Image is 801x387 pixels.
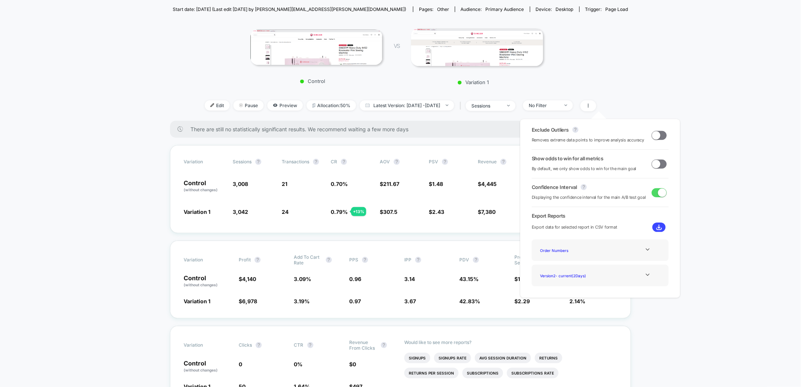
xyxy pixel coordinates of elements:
[205,100,230,111] span: Edit
[184,209,210,215] span: Variation 1
[294,298,310,304] span: 3.19 %
[459,276,479,282] span: 43.15 %
[500,159,506,165] button: ?
[349,276,361,282] span: 0.96
[184,180,225,193] p: Control
[532,213,669,219] span: Export Reports
[239,342,252,348] span: Clicks
[242,298,257,304] span: 6,978
[556,6,574,12] span: desktop
[411,28,543,66] img: Variation 1 main
[419,6,449,12] div: Pages:
[239,257,251,263] span: Profit
[606,6,628,12] span: Page Load
[184,283,218,287] span: (without changes)
[532,165,637,172] span: By default, we only show odds to win for the main goal
[360,100,454,111] span: Latest Version: [DATE] - [DATE]
[585,6,628,12] div: Trigger:
[184,275,231,288] p: Control
[362,257,368,263] button: ?
[353,361,356,367] span: 0
[459,298,480,304] span: 42.83 %
[532,155,603,161] span: Show odds to win for all metrics
[429,209,444,215] span: $
[184,339,225,351] span: Variation
[459,257,469,263] span: PDV
[331,181,348,187] span: 0.70 %
[507,368,559,378] li: Subscriptions Rate
[486,6,524,12] span: Primary Audience
[462,368,503,378] li: Subscriptions
[349,257,358,263] span: PPS
[331,209,348,215] span: 0.79 %
[532,194,646,201] span: Displaying the confidence interval for the main A/B test goal
[313,159,319,165] button: ?
[394,159,400,165] button: ?
[239,298,257,304] span: $
[532,127,569,133] span: Exclude Outliers
[349,298,361,304] span: 0.97
[407,79,539,85] p: Variation 1
[173,6,406,12] span: Start date: [DATE] (Last edit [DATE] by [PERSON_NAME][EMAIL_ADDRESS][PERSON_NAME][DOMAIN_NAME])
[537,245,598,255] div: Order Numbers
[572,127,578,133] button: ?
[481,209,496,215] span: 7,380
[184,298,210,304] span: Variation 1
[404,353,430,363] li: Signups
[532,137,644,144] span: Removes extreme data points to improve analysis accuracy
[530,6,579,12] span: Device:
[250,29,382,65] img: Control main
[383,181,399,187] span: 211.67
[380,159,390,164] span: AOV
[184,254,225,266] span: Variation
[242,276,256,282] span: 4,140
[282,209,288,215] span: 24
[437,6,449,12] span: other
[247,78,379,84] p: Control
[233,159,252,164] span: Sessions
[415,257,421,263] button: ?
[255,159,261,165] button: ?
[446,104,448,106] img: end
[349,361,356,367] span: $
[294,361,303,367] span: 0 %
[394,43,400,49] span: VS
[537,270,598,281] div: Version 2 - current ( 2 Days)
[239,276,256,282] span: $
[255,257,261,263] button: ?
[656,224,662,230] img: download
[532,184,577,190] span: Confidence Interval
[267,100,303,111] span: Preview
[432,209,444,215] span: 2.43
[507,105,510,106] img: end
[471,103,502,109] div: sessions
[307,100,356,111] span: Allocation: 50%
[282,159,309,164] span: Transactions
[294,254,322,266] span: Add To Cart Rate
[365,103,370,107] img: calendar
[478,181,497,187] span: $
[434,353,471,363] li: Signups Rate
[565,104,567,106] img: end
[307,342,313,348] button: ?
[481,181,497,187] span: 4,445
[341,159,347,165] button: ?
[380,181,399,187] span: $
[475,353,531,363] li: Avg Session Duration
[478,159,497,164] span: Revenue
[312,103,315,107] img: rebalance
[349,339,377,351] span: Revenue From Clicks
[404,257,411,263] span: IPP
[461,6,524,12] div: Audience:
[429,159,438,164] span: PSV
[331,159,337,164] span: CR
[529,103,559,108] div: No Filter
[532,224,617,231] span: Export data for selected report in CSV format
[294,276,311,282] span: 3.09 %
[535,353,562,363] li: Returns
[442,159,448,165] button: ?
[326,257,332,263] button: ?
[239,103,243,107] img: end
[256,342,262,348] button: ?
[473,257,479,263] button: ?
